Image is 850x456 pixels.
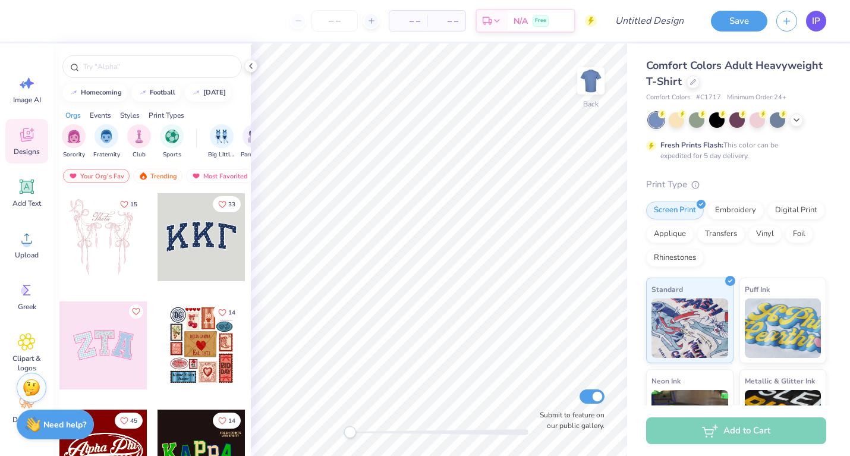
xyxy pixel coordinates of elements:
span: Greek [18,302,36,312]
div: Transfers [697,225,745,243]
img: Sorority Image [67,130,81,143]
button: Like [129,304,143,319]
span: Standard [651,283,683,295]
img: trending.gif [138,172,148,180]
div: homecoming [81,89,122,96]
span: N/A [514,15,528,27]
div: Accessibility label [344,426,356,438]
div: Rhinestones [646,249,704,267]
span: Big Little Reveal [208,150,235,159]
img: Puff Ink [745,298,821,358]
button: Like [213,413,241,429]
div: Styles [120,110,140,121]
span: Club [133,150,146,159]
img: trend_line.gif [69,89,78,96]
input: Try "Alpha" [82,61,234,73]
button: Like [115,413,143,429]
span: Neon Ink [651,375,681,387]
div: Foil [785,225,813,243]
label: Submit to feature on our public gallery. [533,410,605,431]
span: Fraternity [93,150,120,159]
div: Embroidery [707,202,764,219]
button: filter button [208,124,235,159]
span: Comfort Colors [646,93,690,103]
div: halloween [203,89,226,96]
span: Metallic & Glitter Ink [745,375,815,387]
span: Add Text [12,199,41,208]
span: 45 [130,418,137,424]
span: 33 [228,202,235,207]
img: Fraternity Image [100,130,113,143]
button: filter button [62,124,86,159]
span: Free [535,17,546,25]
div: Most Favorited [186,169,253,183]
span: – – [396,15,420,27]
div: Digital Print [767,202,825,219]
button: Like [115,196,143,212]
input: Untitled Design [606,9,693,33]
div: Your Org's Fav [63,169,130,183]
button: Like [213,304,241,320]
div: Screen Print [646,202,704,219]
input: – – [311,10,358,32]
span: 15 [130,202,137,207]
div: Print Types [149,110,184,121]
div: filter for Sorority [62,124,86,159]
div: Events [90,110,111,121]
button: filter button [241,124,268,159]
button: homecoming [62,84,127,102]
span: Designs [14,147,40,156]
button: Like [213,196,241,212]
span: Image AI [13,95,41,105]
div: Print Type [646,178,826,191]
div: Orgs [65,110,81,121]
img: Club Image [133,130,146,143]
img: most_fav.gif [191,172,201,180]
img: Standard [651,298,728,358]
div: filter for Big Little Reveal [208,124,235,159]
button: filter button [160,124,184,159]
button: Save [711,11,767,32]
span: Upload [15,250,39,260]
img: Big Little Reveal Image [215,130,228,143]
span: # C1717 [696,93,721,103]
div: football [150,89,175,96]
span: Sorority [63,150,85,159]
div: Applique [646,225,694,243]
img: Neon Ink [651,390,728,449]
div: Trending [133,169,182,183]
strong: Fresh Prints Flash: [660,140,723,150]
span: Decorate [12,415,41,424]
img: Back [579,69,603,93]
img: Parent's Weekend Image [248,130,262,143]
div: filter for Parent's Weekend [241,124,268,159]
img: trend_line.gif [191,89,201,96]
span: Clipart & logos [7,354,46,373]
span: 14 [228,310,235,316]
button: football [131,84,181,102]
div: filter for Club [127,124,151,159]
img: most_fav.gif [68,172,78,180]
span: 14 [228,418,235,424]
span: Sports [163,150,181,159]
a: IP [806,11,826,32]
span: Puff Ink [745,283,770,295]
button: filter button [93,124,120,159]
div: This color can be expedited for 5 day delivery. [660,140,807,161]
span: Comfort Colors Adult Heavyweight T-Shirt [646,58,823,89]
span: IP [812,14,820,28]
button: filter button [127,124,151,159]
div: filter for Fraternity [93,124,120,159]
span: Parent's Weekend [241,150,268,159]
div: Vinyl [748,225,782,243]
div: filter for Sports [160,124,184,159]
span: Minimum Order: 24 + [727,93,786,103]
img: Sports Image [165,130,179,143]
img: Metallic & Glitter Ink [745,390,821,449]
span: – – [435,15,458,27]
strong: Need help? [43,419,86,430]
button: [DATE] [185,84,231,102]
img: trend_line.gif [138,89,147,96]
div: Back [583,99,599,109]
